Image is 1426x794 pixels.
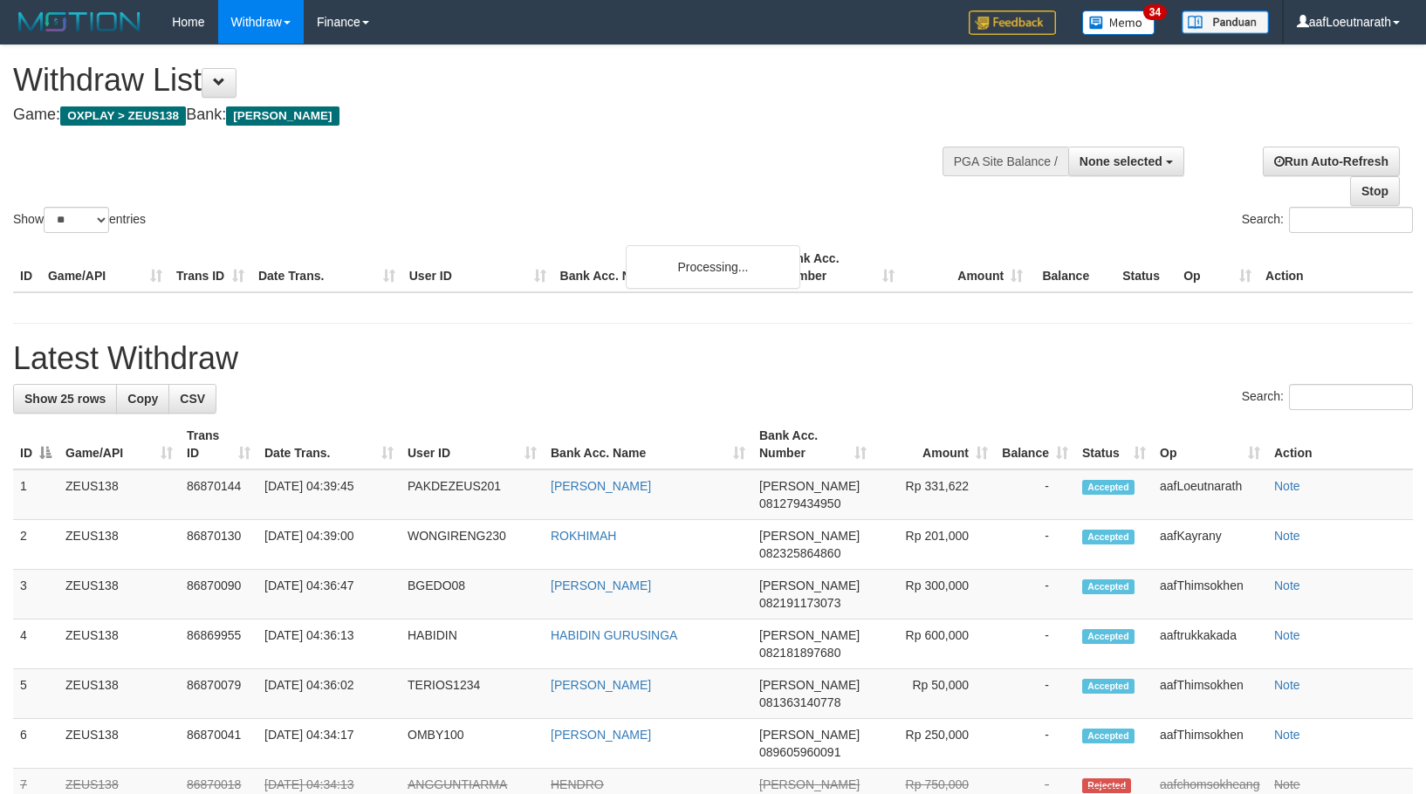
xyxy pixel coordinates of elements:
td: - [995,469,1075,520]
td: Rp 201,000 [874,520,995,570]
td: BGEDO08 [401,570,544,619]
div: Processing... [626,245,800,289]
span: Copy [127,392,158,406]
h4: Game: Bank: [13,106,933,124]
td: - [995,619,1075,669]
td: Rp 250,000 [874,719,995,769]
a: Note [1274,529,1300,543]
td: [DATE] 04:34:17 [257,719,401,769]
span: Show 25 rows [24,392,106,406]
span: [PERSON_NAME] [759,578,860,592]
th: User ID [402,243,553,292]
td: Rp 600,000 [874,619,995,669]
span: CSV [180,392,205,406]
span: [PERSON_NAME] [759,678,860,692]
td: 86870130 [180,520,257,570]
td: ZEUS138 [58,520,180,570]
a: [PERSON_NAME] [551,728,651,742]
th: Date Trans.: activate to sort column ascending [257,420,401,469]
td: ZEUS138 [58,669,180,719]
td: [DATE] 04:39:00 [257,520,401,570]
span: Accepted [1082,679,1135,694]
span: [PERSON_NAME] [759,628,860,642]
a: CSV [168,384,216,414]
a: ROKHIMAH [551,529,616,543]
td: aafThimsokhen [1153,570,1267,619]
span: 34 [1143,4,1167,20]
input: Search: [1289,384,1413,410]
span: Accepted [1082,629,1135,644]
a: [PERSON_NAME] [551,678,651,692]
a: Note [1274,728,1300,742]
th: Op: activate to sort column ascending [1153,420,1267,469]
span: Copy 081279434950 to clipboard [759,496,840,510]
td: 4 [13,619,58,669]
th: Status: activate to sort column ascending [1075,420,1153,469]
span: Accepted [1082,530,1135,544]
a: Run Auto-Refresh [1263,147,1400,176]
span: Rejected [1082,778,1131,793]
td: OMBY100 [401,719,544,769]
th: Amount [902,243,1030,292]
td: WONGIRENG230 [401,520,544,570]
button: None selected [1068,147,1184,176]
span: Accepted [1082,729,1135,743]
td: - [995,719,1075,769]
span: [PERSON_NAME] [759,777,860,791]
a: Note [1274,678,1300,692]
td: ZEUS138 [58,570,180,619]
td: aafThimsokhen [1153,669,1267,719]
th: Bank Acc. Name [553,243,774,292]
td: 3 [13,570,58,619]
img: panduan.png [1182,10,1269,34]
span: OXPLAY > ZEUS138 [60,106,186,126]
a: HENDRO [551,777,604,791]
td: ZEUS138 [58,619,180,669]
span: Copy 089605960091 to clipboard [759,745,840,759]
th: Balance: activate to sort column ascending [995,420,1075,469]
th: Action [1258,243,1413,292]
a: Stop [1350,176,1400,206]
h1: Withdraw List [13,63,933,98]
span: [PERSON_NAME] [226,106,339,126]
span: [PERSON_NAME] [759,728,860,742]
td: 86869955 [180,619,257,669]
th: User ID: activate to sort column ascending [401,420,544,469]
th: Action [1267,420,1413,469]
td: ZEUS138 [58,719,180,769]
img: Feedback.jpg [969,10,1056,35]
td: - [995,570,1075,619]
label: Search: [1242,207,1413,233]
th: ID [13,243,41,292]
th: Bank Acc. Number: activate to sort column ascending [752,420,874,469]
th: Bank Acc. Name: activate to sort column ascending [544,420,752,469]
td: 86870041 [180,719,257,769]
td: Rp 50,000 [874,669,995,719]
td: PAKDEZEUS201 [401,469,544,520]
td: 5 [13,669,58,719]
a: [PERSON_NAME] [551,578,651,592]
td: aafKayrany [1153,520,1267,570]
th: Op [1176,243,1258,292]
td: HABIDIN [401,619,544,669]
h1: Latest Withdraw [13,341,1413,376]
span: Accepted [1082,579,1135,594]
td: 2 [13,520,58,570]
span: None selected [1080,154,1162,168]
th: Bank Acc. Number [773,243,902,292]
a: Show 25 rows [13,384,117,414]
th: ID: activate to sort column descending [13,420,58,469]
td: aafLoeutnarath [1153,469,1267,520]
a: Note [1274,777,1300,791]
a: Note [1274,479,1300,493]
td: - [995,520,1075,570]
span: [PERSON_NAME] [759,479,860,493]
label: Search: [1242,384,1413,410]
img: MOTION_logo.png [13,9,146,35]
span: Accepted [1082,480,1135,495]
td: aaftrukkakada [1153,619,1267,669]
td: [DATE] 04:39:45 [257,469,401,520]
a: HABIDIN GURUSINGA [551,628,677,642]
select: Showentries [44,207,109,233]
a: Note [1274,628,1300,642]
